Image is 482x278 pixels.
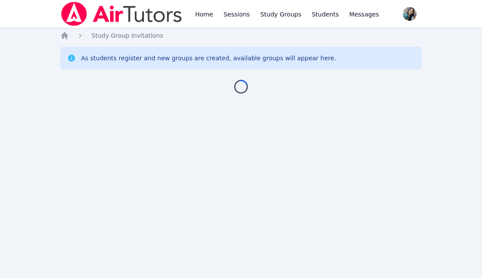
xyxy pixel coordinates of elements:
[349,10,379,19] span: Messages
[91,31,163,40] a: Study Group Invitations
[91,32,163,39] span: Study Group Invitations
[60,31,422,40] nav: Breadcrumb
[81,54,336,62] div: As students register and new groups are created, available groups will appear here.
[60,2,183,26] img: Air Tutors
